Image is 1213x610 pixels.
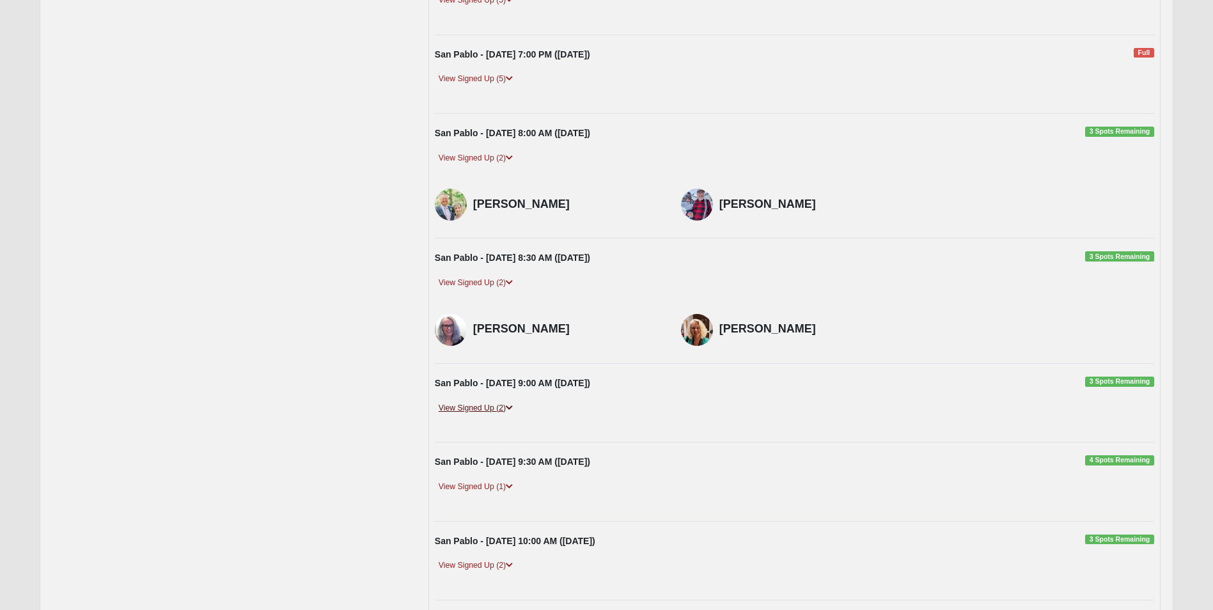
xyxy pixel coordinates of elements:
[435,128,590,138] strong: San Pablo - [DATE] 8:00 AM ([DATE])
[435,189,467,221] img: Brian Farrell
[1085,251,1154,262] span: 3 Spots Remaining
[1085,535,1154,545] span: 3 Spots Remaining
[1134,48,1154,58] span: Full
[435,253,590,263] strong: San Pablo - [DATE] 8:30 AM ([DATE])
[681,314,713,346] img: Jodi Johnson
[473,322,662,336] h4: [PERSON_NAME]
[719,198,908,212] h4: [PERSON_NAME]
[435,559,517,572] a: View Signed Up (2)
[435,152,517,165] a: View Signed Up (2)
[1085,455,1154,465] span: 4 Spots Remaining
[435,402,517,415] a: View Signed Up (2)
[435,457,590,467] strong: San Pablo - [DATE] 9:30 AM ([DATE])
[681,189,713,221] img: Paul Zoyes
[435,72,517,86] a: View Signed Up (5)
[435,536,595,546] strong: San Pablo - [DATE] 10:00 AM ([DATE])
[435,480,517,494] a: View Signed Up (1)
[435,49,590,59] strong: San Pablo - [DATE] 7:00 PM ([DATE])
[1085,127,1154,137] span: 3 Spots Remaining
[435,276,517,290] a: View Signed Up (2)
[435,314,467,346] img: Roxanne Buckland
[719,322,908,336] h4: [PERSON_NAME]
[1085,377,1154,387] span: 3 Spots Remaining
[473,198,662,212] h4: [PERSON_NAME]
[435,378,590,388] strong: San Pablo - [DATE] 9:00 AM ([DATE])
